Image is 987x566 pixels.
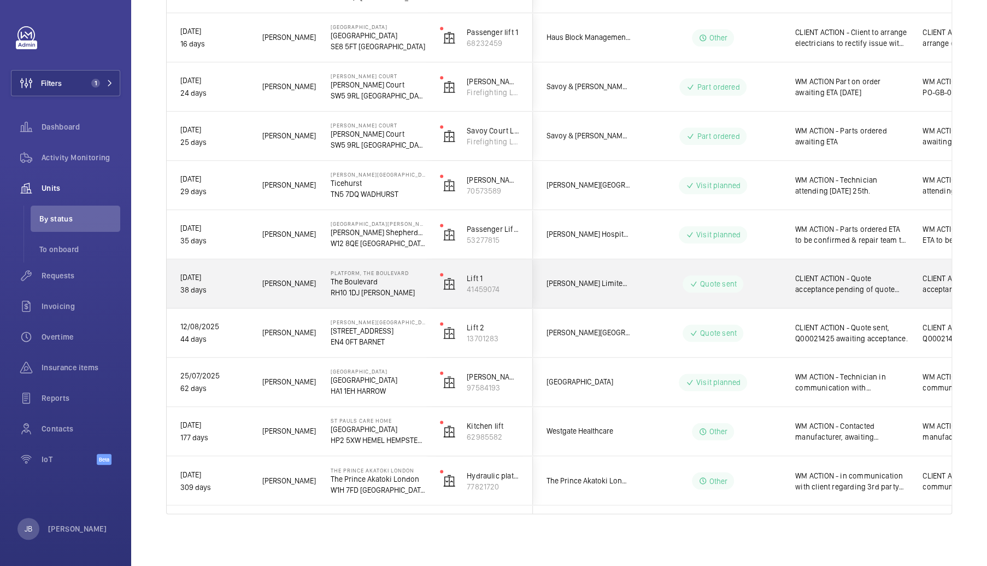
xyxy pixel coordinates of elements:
p: The Boulevard [331,276,426,287]
span: Requests [42,270,120,281]
span: Activity Monitoring [42,152,120,163]
p: Firefighting Lift - 55803878 [467,136,519,147]
p: 25 days [180,136,248,149]
p: 41459074 [467,284,519,295]
span: Insurance items [42,362,120,373]
p: [GEOGRAPHIC_DATA][PERSON_NAME][PERSON_NAME] [331,220,426,227]
p: [PERSON_NAME] [467,174,519,185]
span: By status [39,213,120,224]
p: Firefighting Lift - 91269204 [467,87,519,98]
p: 44 days [180,333,248,346]
span: [PERSON_NAME] Limited: Platform, The Boulevard [547,277,631,290]
img: elevator.svg [443,474,456,487]
p: [DATE] [180,222,248,235]
span: IoT [42,454,97,465]
p: Visit planned [696,377,741,388]
span: [PERSON_NAME] [262,277,316,290]
p: [DATE] [180,25,248,38]
p: Other [709,32,728,43]
span: Beta [97,454,111,465]
p: RH10 1DJ [PERSON_NAME] [331,287,426,298]
p: 77821720 [467,481,519,492]
p: [GEOGRAPHIC_DATA] [331,368,426,375]
p: 53277815 [467,235,519,246]
p: JB [25,523,32,534]
span: Savoy & [PERSON_NAME] Court [547,80,631,93]
p: Lift 2 [467,322,519,333]
p: [DATE] [180,468,248,481]
p: Savoy Court Lift 1 [467,125,519,136]
p: [GEOGRAPHIC_DATA] [331,30,426,41]
span: WM ACTION - Contacted manufacturer, awaiting response, follow up required to continue looking int... [795,421,908,442]
p: 16 days [180,38,248,50]
p: [PERSON_NAME] Shepherds [PERSON_NAME], [331,227,426,238]
span: [PERSON_NAME] [262,425,316,437]
p: TN5 7DQ WADHURST [331,189,426,200]
p: 13701283 [467,333,519,344]
p: SE8 5FT [GEOGRAPHIC_DATA] [331,41,426,52]
button: Filters1 [11,70,120,96]
span: [GEOGRAPHIC_DATA] [547,376,631,388]
p: [DATE] [180,271,248,284]
span: Reports [42,393,120,404]
span: WM ACTION - Parts ordered ETA to be confirmed & repair team to attend [DATE] [795,224,908,246]
p: Platform, The Boulevard [331,270,426,276]
span: [PERSON_NAME][GEOGRAPHIC_DATA] [547,326,631,339]
p: St Pauls Care home [331,417,426,424]
p: Quote sent [700,328,737,339]
p: [DATE] [180,74,248,87]
span: CLIENT ACTION - Quote acceptance pending of quote 21658 [DATE] [795,273,908,295]
p: [GEOGRAPHIC_DATA] [331,24,426,30]
p: SW5 9RL [GEOGRAPHIC_DATA] [331,139,426,150]
span: Invoicing [42,301,120,312]
span: 1 [91,79,100,87]
p: [PERSON_NAME] Court [331,129,426,139]
p: HP2 5XW HEMEL HEMPSTEAD [331,435,426,446]
p: [STREET_ADDRESS] [331,325,426,336]
span: Contacts [42,423,120,434]
span: CLIENT ACTION - Client to arrange electricians to rectify issue with incoming power. [795,27,908,49]
p: Lift 1 [467,273,519,284]
img: elevator.svg [443,425,456,438]
span: Filters [41,78,62,89]
p: Part ordered [697,131,739,142]
p: [DATE] [180,419,248,431]
p: EN4 0FT BARNET [331,336,426,347]
span: WM ACTION - Technician in communication with [PERSON_NAME] [DATE] [795,371,908,393]
p: 309 days [180,481,248,493]
p: [PERSON_NAME] Court Lift 2 [467,76,519,87]
p: 97584193 [467,382,519,393]
p: 68232459 [467,38,519,49]
p: [GEOGRAPHIC_DATA] [331,375,426,386]
img: elevator.svg [443,80,456,94]
p: 177 days [180,431,248,444]
p: Visit planned [696,180,741,191]
span: WM ACTION Part on order awaiting ETA [DATE] [795,76,908,98]
p: 70573589 [467,185,519,196]
span: WM ACTION - Parts ordered awaiting ETA [795,125,908,147]
p: HA1 1EH HARROW [331,386,426,396]
p: SW5 9RL [GEOGRAPHIC_DATA] [331,90,426,101]
p: 62 days [180,382,248,395]
p: 35 days [180,235,248,247]
p: [GEOGRAPHIC_DATA] [331,424,426,435]
img: elevator.svg [443,376,456,389]
span: CLIENT ACTION - Quote sent, Q00021425 awaiting acceptance. [795,322,908,344]
span: [PERSON_NAME] [262,80,316,93]
span: Units [42,183,120,194]
p: [PERSON_NAME] [48,523,107,534]
p: Other [709,426,728,437]
span: [PERSON_NAME] [262,376,316,388]
p: [DATE] [180,173,248,185]
p: Passenger Lift A [467,224,519,235]
img: elevator.svg [443,31,456,44]
p: [PERSON_NAME] Court [331,73,426,79]
p: The Prince Akatoki London [331,473,426,484]
span: Overtime [42,331,120,342]
p: Other [709,475,728,486]
img: elevator.svg [443,228,456,241]
span: The Prince Akatoki London [547,474,631,487]
p: [PERSON_NAME][GEOGRAPHIC_DATA] [331,171,426,178]
span: [PERSON_NAME] [262,474,316,487]
span: Haus Block Management - [PERSON_NAME] [547,31,631,44]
